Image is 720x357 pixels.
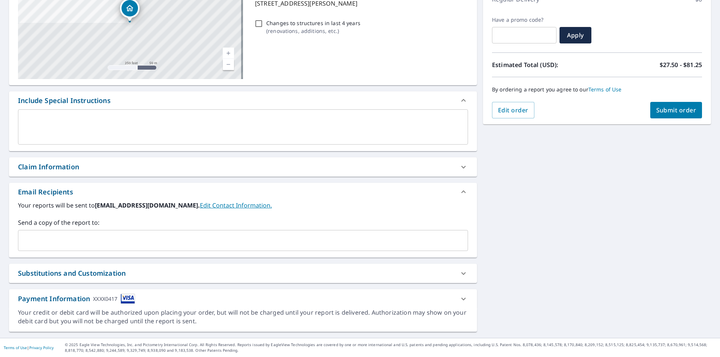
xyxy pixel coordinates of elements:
[492,102,534,118] button: Edit order
[18,268,126,278] div: Substitutions and Customization
[9,157,477,176] div: Claim Information
[498,106,528,114] span: Edit order
[266,27,360,35] p: ( renovations, additions, etc. )
[492,60,597,69] p: Estimated Total (USD):
[656,106,696,114] span: Submit order
[565,31,585,39] span: Apply
[18,218,468,227] label: Send a copy of the report to:
[4,345,27,350] a: Terms of Use
[266,19,360,27] p: Changes to structures in last 4 years
[121,294,135,304] img: cardImage
[18,187,73,197] div: Email Recipients
[650,102,702,118] button: Submit order
[18,294,135,304] div: Payment Information
[223,59,234,70] a: Current Level 17, Zoom Out
[492,16,556,23] label: Have a promo code?
[9,289,477,308] div: Payment InformationXXXX0417cardImage
[4,345,54,350] p: |
[18,96,111,106] div: Include Special Instructions
[65,342,716,353] p: © 2025 Eagle View Technologies, Inc. and Pictometry International Corp. All Rights Reserved. Repo...
[9,264,477,283] div: Substitutions and Customization
[18,308,468,326] div: Your credit or debit card will be authorized upon placing your order, but will not be charged unt...
[559,27,591,43] button: Apply
[18,201,468,210] label: Your reports will be sent to
[93,294,117,304] div: XXXX0417
[29,345,54,350] a: Privacy Policy
[492,86,702,93] p: By ordering a report you agree to our
[660,60,702,69] p: $27.50 - $81.25
[223,48,234,59] a: Current Level 17, Zoom In
[588,86,622,93] a: Terms of Use
[200,201,272,209] a: EditContactInfo
[95,201,200,209] b: [EMAIL_ADDRESS][DOMAIN_NAME].
[18,162,79,172] div: Claim Information
[9,183,477,201] div: Email Recipients
[9,91,477,109] div: Include Special Instructions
